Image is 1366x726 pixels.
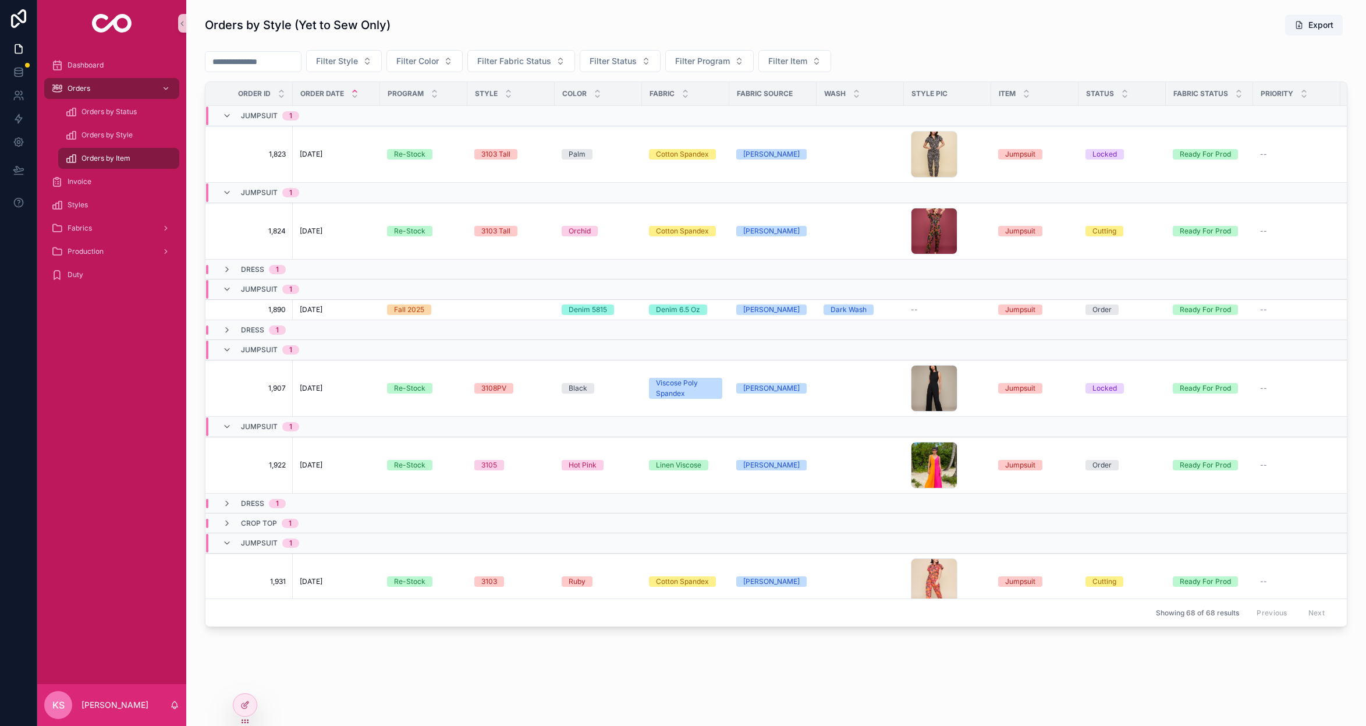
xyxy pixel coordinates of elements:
[68,247,104,256] span: Production
[289,519,292,528] div: 1
[300,226,373,236] a: [DATE]
[481,383,506,394] div: 3108PV
[300,226,322,236] span: [DATE]
[1180,383,1231,394] div: Ready For Prod
[1260,384,1267,393] span: --
[241,325,264,335] span: Dress
[300,305,322,314] span: [DATE]
[300,150,322,159] span: [DATE]
[649,149,722,160] a: Cotton Spandex
[1260,226,1267,236] span: --
[474,149,548,160] a: 3103 Tall
[58,101,179,122] a: Orders by Status
[387,460,460,470] a: Re-Stock
[656,576,709,587] div: Cotton Spandex
[387,576,460,587] a: Re-Stock
[1085,149,1159,160] a: Locked
[1085,226,1159,236] a: Cutting
[219,461,286,470] a: 1,922
[394,383,425,394] div: Re-Stock
[649,378,722,399] a: Viscose Poly Spandex
[1005,460,1035,470] div: Jumpsuit
[241,188,278,197] span: Jumpsuit
[44,218,179,239] a: Fabrics
[998,460,1071,470] a: Jumpsuit
[58,125,179,146] a: Orders by Style
[1156,608,1239,618] span: Showing 68 of 68 results
[300,384,322,393] span: [DATE]
[44,194,179,215] a: Styles
[205,17,391,33] h1: Orders by Style (Yet to Sew Only)
[219,150,286,159] a: 1,823
[386,50,463,72] button: Select Button
[998,304,1071,315] a: Jumpsuit
[300,577,373,586] a: [DATE]
[219,384,286,393] span: 1,907
[1005,576,1035,587] div: Jumpsuit
[394,460,425,470] div: Re-Stock
[1285,15,1343,36] button: Export
[743,149,800,160] div: [PERSON_NAME]
[1085,383,1159,394] a: Locked
[824,89,846,98] span: Wash
[394,304,424,315] div: Fall 2025
[1260,226,1333,236] a: --
[1173,304,1246,315] a: Ready For Prod
[289,422,292,431] div: 1
[394,576,425,587] div: Re-Stock
[68,84,90,93] span: Orders
[276,499,279,508] div: 1
[649,576,722,587] a: Cotton Spandex
[477,55,551,67] span: Filter Fabric Status
[998,226,1071,236] a: Jumpsuit
[768,55,807,67] span: Filter Item
[474,383,548,394] a: 3108PV
[998,383,1071,394] a: Jumpsuit
[44,55,179,76] a: Dashboard
[44,241,179,262] a: Production
[300,150,373,159] a: [DATE]
[1173,149,1246,160] a: Ready For Prod
[44,264,179,285] a: Duty
[1180,304,1231,315] div: Ready For Prod
[1261,89,1293,98] span: Priority
[52,698,65,712] span: KS
[241,499,264,508] span: Dress
[1180,226,1231,236] div: Ready For Prod
[1005,226,1035,236] div: Jumpsuit
[92,14,132,33] img: App logo
[68,177,91,186] span: Invoice
[1085,576,1159,587] a: Cutting
[737,89,793,98] span: Fabric Source
[387,149,460,160] a: Re-Stock
[474,576,548,587] a: 3103
[998,576,1071,587] a: Jumpsuit
[219,577,286,586] span: 1,931
[37,47,186,300] div: scrollable content
[1173,460,1246,470] a: Ready For Prod
[562,149,635,160] a: Palm
[241,111,278,121] span: Jumpsuit
[241,519,277,528] span: Crop Top
[831,304,867,315] div: Dark Wash
[736,226,810,236] a: [PERSON_NAME]
[241,345,278,355] span: Jumpsuit
[241,285,278,294] span: Jumpsuit
[665,50,754,72] button: Select Button
[289,345,292,355] div: 1
[1092,576,1116,587] div: Cutting
[481,460,497,470] div: 3105
[562,304,635,315] a: Denim 5815
[44,78,179,99] a: Orders
[475,89,498,98] span: Style
[1173,576,1246,587] a: Ready For Prod
[562,383,635,394] a: Black
[656,378,715,399] div: Viscose Poly Spandex
[1005,304,1035,315] div: Jumpsuit
[219,305,286,314] a: 1,890
[394,226,425,236] div: Re-Stock
[1260,577,1267,586] span: --
[1260,461,1267,470] span: --
[569,576,586,587] div: Ruby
